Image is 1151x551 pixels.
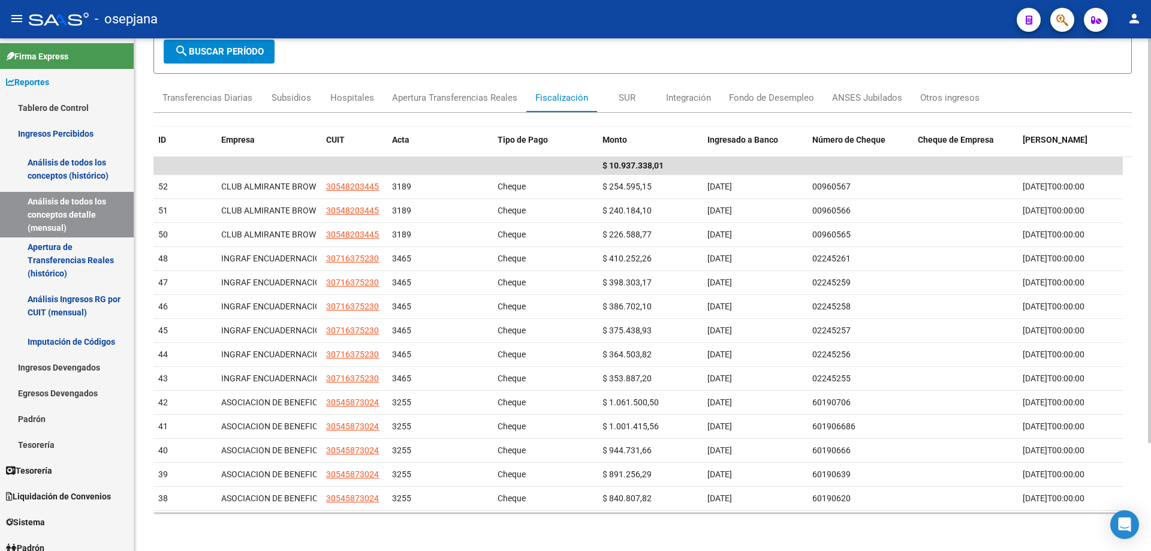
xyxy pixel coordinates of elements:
span: 3465 [392,254,411,263]
span: 44 [158,350,168,359]
span: $ 226.588,77 [602,230,652,239]
span: Buscar Período [174,46,264,57]
span: $ 1.001.415,56 [602,421,659,431]
span: 30545873024 [326,469,379,479]
span: Número de Cheque [812,135,885,144]
datatable-header-cell: Tipo de Pago [493,127,598,153]
span: INGRAF ENCUADERNACIONES [221,254,336,263]
span: 50 [158,230,168,239]
span: ASOCIACION DE BENEFICENCIA HOSPITAL SIRIO LIBANES [221,493,441,503]
span: [DATE] [707,326,732,335]
span: 2025-09-03T00:00:00 [1023,493,1084,503]
span: $ 891.256,29 [602,469,652,479]
datatable-header-cell: Monto [598,127,703,153]
span: CUIT [326,135,345,144]
datatable-header-cell: CUIT [321,127,387,153]
span: 02245259 [812,278,851,287]
div: Fiscalización [535,91,588,104]
span: [DATE] [707,182,732,191]
span: CLUB ALMIRANTE BROWN [221,230,322,239]
span: 3465 [392,326,411,335]
span: 00960565 [812,230,851,239]
span: 43 [158,374,168,383]
datatable-header-cell: Número de Cheque [807,127,912,153]
span: Firma Express [6,50,68,63]
span: 02245261 [812,254,851,263]
span: INGRAF ENCUADERNACIONES [221,374,336,383]
span: 41 [158,421,168,431]
span: Cheque [498,493,526,503]
span: 2025-10-10T00:00:00 [1023,326,1084,335]
span: Cheque [498,182,526,191]
span: Sistema [6,516,45,529]
span: Cheque [498,254,526,263]
span: 60190620 [812,493,851,503]
span: 2025-11-26T00:00:00 [1023,421,1084,431]
div: SUR [619,91,635,104]
span: 3465 [392,302,411,311]
span: [DATE] [707,350,732,359]
span: 2025-12-24T00:00:00 [1023,398,1084,407]
span: 51 [158,206,168,215]
span: Cheque [498,445,526,455]
span: INGRAF ENCUADERNACIONES [221,278,336,287]
span: 60190706 [812,398,851,407]
span: 30548203445 [326,206,379,215]
span: Reportes [6,76,49,89]
span: $ 386.702,10 [602,302,652,311]
span: Cheque [498,230,526,239]
div: Otros ingresos [920,91,980,104]
span: $ 410.252,26 [602,254,652,263]
span: Cheque [498,398,526,407]
span: 30716375230 [326,254,379,263]
span: 30716375230 [326,350,379,359]
span: 30716375230 [326,278,379,287]
span: Tipo de Pago [498,135,548,144]
span: $ 840.807,82 [602,493,652,503]
span: 2025-12-31T00:00:00 [1023,254,1084,263]
span: 2025-09-10T00:00:00 [1023,206,1084,215]
span: 2025-10-29T00:00:00 [1023,445,1084,455]
span: $ 375.438,93 [602,326,652,335]
div: Transferencias Diarias [162,91,252,104]
button: Buscar Período [164,40,275,64]
span: 30545873024 [326,398,379,407]
span: [DATE] [707,421,732,431]
span: [DATE] [707,493,732,503]
span: 30545873024 [326,493,379,503]
span: 2025-10-03T00:00:00 [1023,469,1084,479]
span: 3255 [392,398,411,407]
span: 3255 [392,493,411,503]
span: 601906686 [812,421,855,431]
span: 3465 [392,350,411,359]
span: 3255 [392,469,411,479]
span: Tesorería [6,464,52,477]
span: CLUB ALMIRANTE BROWN [221,206,322,215]
span: 60190639 [812,469,851,479]
span: 3465 [392,278,411,287]
div: Subsidios [272,91,311,104]
span: 46 [158,302,168,311]
span: [DATE] [707,278,732,287]
span: [DATE] [707,469,732,479]
span: 39 [158,469,168,479]
span: Monto [602,135,627,144]
span: [DATE] [707,374,732,383]
span: 2025-12-05T00:00:00 [1023,278,1084,287]
span: 2025-11-10T00:00:00 [1023,302,1084,311]
datatable-header-cell: Cheque de Empresa [913,127,1018,153]
datatable-header-cell: Empresa [216,127,321,153]
mat-icon: search [174,44,189,58]
span: $ 353.887,20 [602,374,652,383]
span: 3189 [392,182,411,191]
span: INGRAF ENCUADERNACIONES [221,350,336,359]
span: 2025-09-10T00:00:00 [1023,350,1084,359]
span: $ 240.184,10 [602,206,652,215]
span: ASOCIACION DE BENEFICENCIA HOSPITAL SIRIO LIBANES [221,421,441,431]
span: Cheque [498,469,526,479]
span: - osepjana [95,6,158,32]
span: 30545873024 [326,445,379,455]
span: INGRAF ENCUADERNACIONES [221,326,336,335]
span: 38 [158,493,168,503]
span: $ 254.595,15 [602,182,652,191]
